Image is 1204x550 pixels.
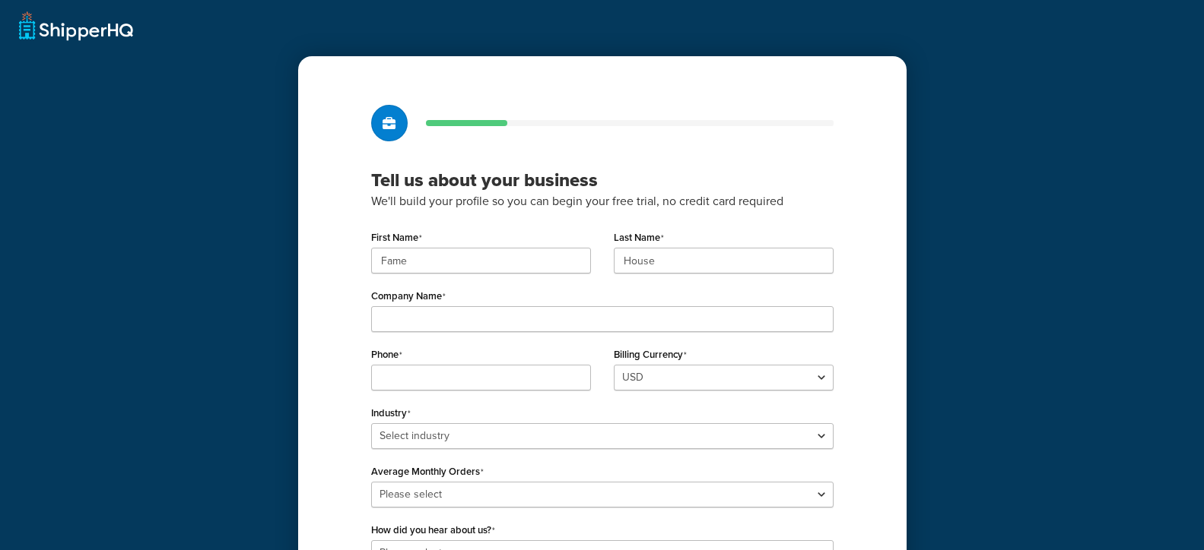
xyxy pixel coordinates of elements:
label: Last Name [614,232,664,244]
label: Billing Currency [614,349,687,361]
label: Average Monthly Orders [371,466,484,478]
h3: Tell us about your business [371,169,834,191]
label: How did you hear about us? [371,524,495,536]
label: Phone [371,349,402,361]
p: We'll build your profile so you can begin your free trial, no credit card required [371,191,834,211]
label: First Name [371,232,422,244]
label: Company Name [371,290,446,302]
label: Industry [371,407,411,419]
